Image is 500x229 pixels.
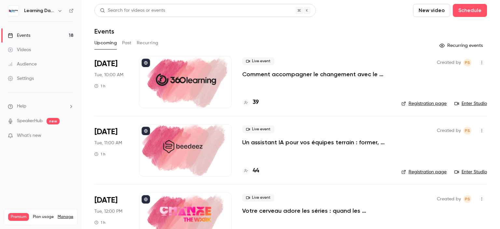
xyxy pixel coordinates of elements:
[242,98,259,107] a: 39
[454,169,487,175] a: Enter Studio
[122,38,132,48] button: Past
[242,57,274,65] span: Live event
[8,6,19,16] img: Learning Days
[47,118,60,124] span: new
[453,4,487,17] button: Schedule
[94,195,118,206] span: [DATE]
[58,214,73,220] a: Manage
[437,40,487,51] button: Recurring events
[8,75,34,82] div: Settings
[8,213,29,221] span: Premium
[94,38,117,48] button: Upcoming
[94,72,123,78] span: Tue, 10:00 AM
[17,118,43,124] a: SpeakerHub
[94,151,105,157] div: 1 h
[437,195,461,203] span: Created by
[33,214,54,220] span: Plan usage
[242,207,391,215] a: Votre cerveau adore les séries : quand les neurosciences rencontrent la formation
[8,32,30,39] div: Events
[437,59,461,66] span: Created by
[94,140,122,146] span: Tue, 11:00 AM
[465,195,470,203] span: PS
[94,208,122,215] span: Tue, 12:00 PM
[242,138,391,146] a: Un assistant IA pour vos équipes terrain : former, accompagner et transformer l’expérience apprenant
[242,125,274,133] span: Live event
[94,59,118,69] span: [DATE]
[401,169,447,175] a: Registration page
[94,27,114,35] h1: Events
[253,98,259,107] h4: 39
[8,61,37,67] div: Audience
[137,38,159,48] button: Recurring
[94,83,105,89] div: 1 h
[94,56,129,108] div: Oct 7 Tue, 10:00 AM (Europe/Paris)
[17,103,26,110] span: Help
[464,59,471,66] span: Prad Selvarajah
[401,100,447,107] a: Registration page
[413,4,450,17] button: New video
[454,100,487,107] a: Enter Studio
[242,70,391,78] a: Comment accompagner le changement avec le skills-based learning ?
[437,127,461,135] span: Created by
[465,127,470,135] span: PS
[242,166,259,175] a: 44
[100,7,165,14] div: Search for videos or events
[253,166,259,175] h4: 44
[24,7,55,14] h6: Learning Days
[465,59,470,66] span: PS
[242,194,274,202] span: Live event
[94,220,105,225] div: 1 h
[94,124,129,176] div: Oct 7 Tue, 11:00 AM (Europe/Paris)
[8,47,31,53] div: Videos
[17,132,41,139] span: What's new
[8,103,74,110] li: help-dropdown-opener
[464,195,471,203] span: Prad Selvarajah
[464,127,471,135] span: Prad Selvarajah
[94,127,118,137] span: [DATE]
